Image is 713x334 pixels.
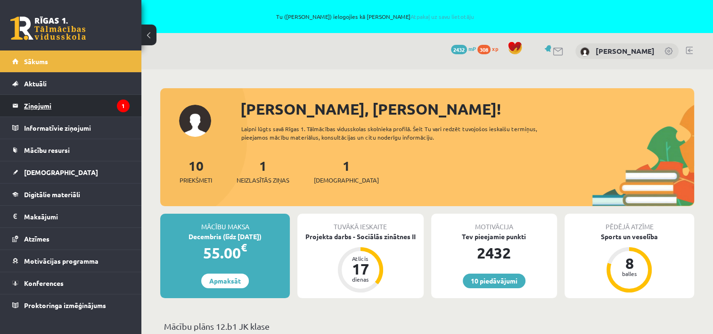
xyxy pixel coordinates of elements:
div: Atlicis [346,256,375,261]
a: Projekta darbs - Sociālās zinātnes II Atlicis 17 dienas [297,232,423,294]
a: 1[DEMOGRAPHIC_DATA] [314,157,379,185]
div: Decembris (līdz [DATE]) [160,232,290,242]
span: Motivācijas programma [24,257,98,265]
span: mP [468,45,476,52]
a: 10Priekšmeti [180,157,212,185]
a: Sports un veselība 8 balles [565,232,694,294]
a: [DEMOGRAPHIC_DATA] [12,161,130,183]
div: Pēdējā atzīme [565,214,694,232]
div: [PERSON_NAME], [PERSON_NAME]! [240,98,694,120]
div: Tev pieejamie punkti [431,232,557,242]
a: Ziņojumi1 [12,95,130,117]
span: Proktoringa izmēģinājums [24,301,106,309]
span: Tu ([PERSON_NAME]) ielogojies kā [PERSON_NAME] [108,14,642,19]
div: dienas [346,276,375,282]
a: Konferences [12,272,130,294]
span: [DEMOGRAPHIC_DATA] [24,168,98,176]
span: 2432 [451,45,467,54]
legend: Informatīvie ziņojumi [24,117,130,139]
span: Konferences [24,279,64,287]
a: Proktoringa izmēģinājums [12,294,130,316]
div: 55.00 [160,242,290,264]
span: [DEMOGRAPHIC_DATA] [314,175,379,185]
a: Rīgas 1. Tālmācības vidusskola [10,17,86,40]
a: 308 xp [477,45,503,52]
a: Digitālie materiāli [12,184,130,205]
span: Digitālie materiāli [24,190,80,199]
div: Laipni lūgts savā Rīgas 1. Tālmācības vidusskolas skolnieka profilā. Šeit Tu vari redzēt tuvojošo... [241,125,562,142]
div: 17 [346,261,375,276]
p: Mācību plāns 12.b1 JK klase [164,320,690,333]
a: Atzīmes [12,228,130,250]
a: 1Neizlasītās ziņas [237,157,289,185]
a: Atpakaļ uz savu lietotāju [410,13,474,20]
span: xp [492,45,498,52]
a: Aktuāli [12,73,130,94]
span: 308 [477,45,491,54]
span: Neizlasītās ziņas [237,175,289,185]
span: Priekšmeti [180,175,212,185]
a: Informatīvie ziņojumi [12,117,130,139]
a: Maksājumi [12,206,130,227]
a: Motivācijas programma [12,250,130,272]
a: 2432 mP [451,45,476,52]
div: balles [615,271,643,276]
a: 10 piedāvājumi [463,274,525,288]
div: Motivācija [431,214,557,232]
a: Sākums [12,50,130,72]
span: Aktuāli [24,79,47,88]
div: Mācību maksa [160,214,290,232]
legend: Ziņojumi [24,95,130,117]
span: Sākums [24,57,48,66]
span: Mācību resursi [24,146,70,154]
span: Atzīmes [24,234,49,243]
div: 2432 [431,242,557,264]
a: Apmaksāt [201,274,249,288]
div: Tuvākā ieskaite [297,214,423,232]
span: € [241,241,247,254]
div: Sports un veselība [565,232,694,242]
i: 1 [117,100,130,112]
div: 8 [615,256,643,271]
legend: Maksājumi [24,206,130,227]
img: Robijs Cabuls [580,47,590,57]
a: [PERSON_NAME] [596,46,655,56]
div: Projekta darbs - Sociālās zinātnes II [297,232,423,242]
a: Mācību resursi [12,139,130,161]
